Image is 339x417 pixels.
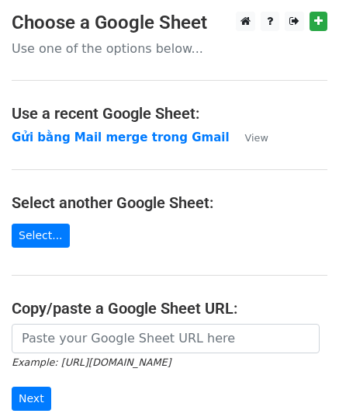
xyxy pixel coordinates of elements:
[12,324,320,353] input: Paste your Google Sheet URL here
[12,12,327,34] h3: Choose a Google Sheet
[12,387,51,411] input: Next
[12,299,327,318] h4: Copy/paste a Google Sheet URL:
[230,130,268,144] a: View
[12,104,327,123] h4: Use a recent Google Sheet:
[245,132,268,144] small: View
[12,193,327,212] h4: Select another Google Sheet:
[12,356,171,368] small: Example: [URL][DOMAIN_NAME]
[12,224,70,248] a: Select...
[12,130,230,144] a: Gửi bằng Mail merge trong Gmail
[12,40,327,57] p: Use one of the options below...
